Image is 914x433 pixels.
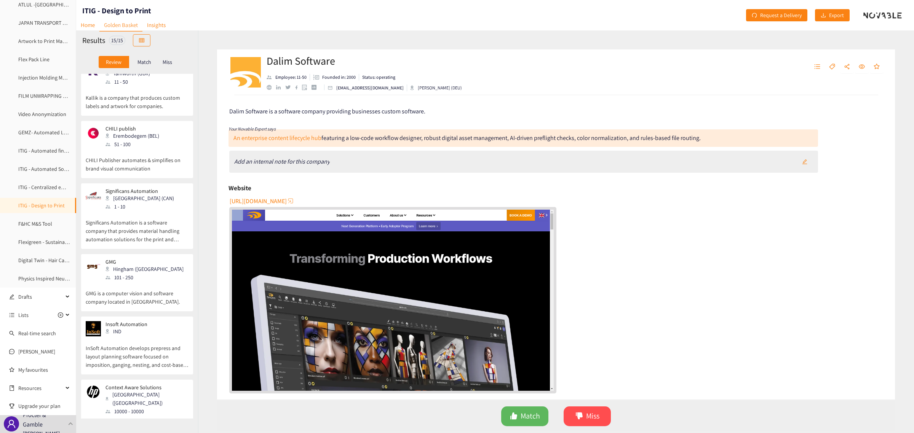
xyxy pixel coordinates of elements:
img: Snapshot of the company's website [86,321,101,336]
span: download [821,13,826,19]
button: eye [855,61,869,73]
span: unordered-list [814,64,820,70]
li: Founded in year [310,74,359,81]
a: Insights [142,19,170,31]
img: Snapshot of the company's website [86,259,101,274]
button: star [870,61,884,73]
button: dislikeMiss [564,406,611,426]
span: book [9,385,14,391]
a: F&HC M&S Tool [18,220,52,227]
a: Video Anonymization [18,111,66,118]
a: Digital Twin - Hair Care Bottle [18,257,84,264]
a: Artwork to Print Management [18,38,86,45]
i: Your Novable Expert says [228,126,276,132]
a: twitter [285,85,295,89]
a: My favourites [18,362,70,377]
span: [URL][DOMAIN_NAME] [230,196,287,206]
a: Physics Inspired Neural Network [18,275,91,282]
img: Snapshot of the Company's website [232,210,554,390]
p: GMG is a computer vision and software company located in [GEOGRAPHIC_DATA]. [86,282,189,306]
button: [URL][DOMAIN_NAME] [230,195,294,207]
button: edit [796,156,813,168]
a: Home [76,19,99,31]
button: redoRequest a Delivery [746,9,807,21]
span: edit [802,159,807,165]
a: ITIG - Centralized employee self-service travel solutions [18,184,143,191]
span: redo [752,13,757,19]
p: Insoft Automation [105,321,147,327]
span: Dalim Software is a software company providing businesses custom software. [229,107,425,115]
span: plus-circle [58,312,63,318]
span: tag [829,64,835,70]
span: like [510,412,518,421]
button: tag [825,61,839,73]
a: JAPAN TRANSPORT AGGREGATION PLATFORM [18,19,120,26]
a: ITIG - Automated financial forecasting tools [18,147,117,154]
button: table [133,34,150,46]
h2: Dalim Software [267,53,462,68]
a: GEMZ- Automated Loading [18,129,79,136]
span: Drafts [18,289,63,304]
img: Snapshot of the company's website [86,384,101,400]
a: website [267,85,276,90]
a: An enterprise content lifecycle hub [233,134,321,142]
span: user [7,419,16,428]
span: Miss [586,410,599,422]
a: [PERSON_NAME] [18,348,55,355]
span: Upgrade your plan [18,398,70,414]
h1: ITIG - Design to Print [82,5,151,16]
span: unordered-list [9,312,14,318]
p: [EMAIL_ADDRESS][DOMAIN_NAME] [336,84,404,91]
a: linkedin [276,85,285,90]
p: GMG [105,259,183,265]
span: Match [521,410,540,422]
li: Employees [267,74,310,81]
i: Add an internal note for this company [234,158,330,166]
img: Company Logo [230,57,261,88]
p: CHILI Publisher automates & simplifies on brand visual communication [86,148,189,173]
div: 15 / 15 [109,36,125,45]
p: Employee: 11-50 [275,74,307,81]
p: Context Aware Solutions [105,384,183,390]
a: Flexigreen - Sustainable Packaging [18,239,96,245]
a: FILM UNWRAPPING AUTOMATION [18,92,93,99]
a: Golden Basket [99,19,142,32]
a: crunchbase [312,85,321,90]
div: [PERSON_NAME] (DEU) [410,84,462,91]
div: IND [105,327,152,336]
a: ITIG - Design to Print [18,202,65,209]
div: 101 - 250 [105,273,188,282]
p: Miss [163,59,172,65]
a: website [232,210,554,390]
div: [GEOGRAPHIC_DATA] (CAN) [105,194,179,202]
p: Significans Automation is a software company that provides material handling automation solutions... [86,211,189,244]
p: Procter & Gamble [23,410,65,429]
span: share-alt [844,64,850,70]
span: eye [859,64,865,70]
p: Founded in: 2000 [322,74,356,81]
p: Review [106,59,121,65]
p: InSoft Automation develops prepress and layout planning software focused on imposition, ganging, ... [86,336,189,369]
li: Status [359,74,395,81]
div: 11 - 50 [105,78,155,86]
div: 10000 - 10000 [105,407,188,415]
a: ITIG - Automated Software Testing [18,166,96,172]
span: table [139,38,144,44]
h2: Results [82,35,105,46]
button: unordered-list [810,61,824,73]
p: Kallik is a company that produces custom labels and artwork for companies. [86,86,189,110]
span: Resources [18,380,63,396]
div: Hingham ([GEOGRAPHIC_DATA]) [105,265,188,273]
div: [GEOGRAPHIC_DATA] ([GEOGRAPHIC_DATA]) [105,390,188,407]
div: 1 - 10 [105,202,179,211]
span: edit [9,294,14,299]
span: Lists [18,307,29,323]
a: Real-time search [18,330,56,337]
button: share-alt [840,61,854,73]
span: Export [829,11,844,19]
p: Status: operating [362,74,395,81]
p: Significans Automation [105,188,174,194]
img: Snapshot of the company's website [86,126,101,141]
iframe: Chat Widget [876,396,914,433]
